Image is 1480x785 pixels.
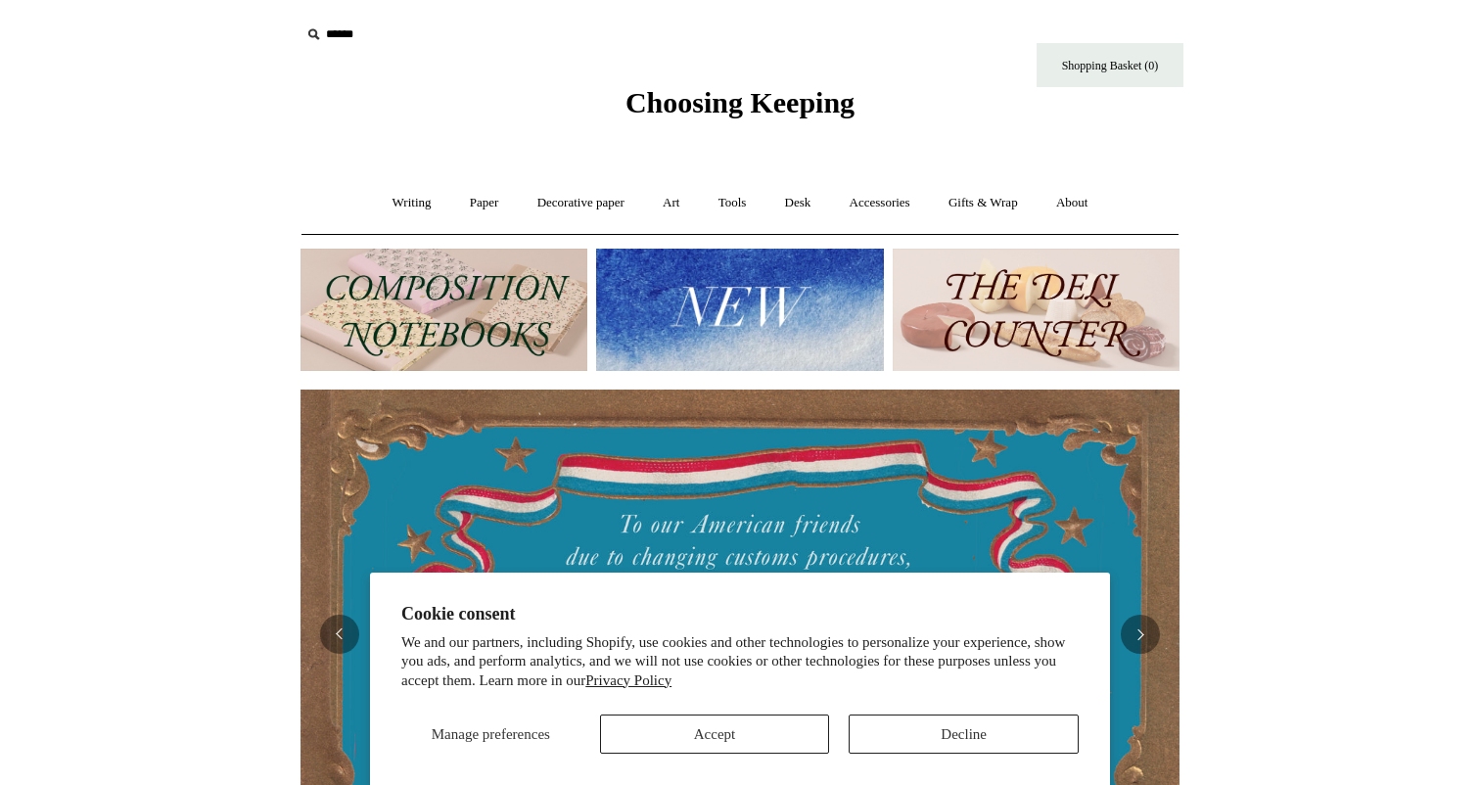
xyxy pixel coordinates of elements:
button: Next [1121,615,1160,654]
button: Decline [849,715,1079,754]
span: Choosing Keeping [625,86,855,118]
a: Gifts & Wrap [931,177,1036,229]
a: Desk [767,177,829,229]
img: New.jpg__PID:f73bdf93-380a-4a35-bcfe-7823039498e1 [596,249,883,371]
p: We and our partners, including Shopify, use cookies and other technologies to personalize your ex... [401,633,1079,691]
a: Decorative paper [520,177,642,229]
a: Art [645,177,697,229]
a: Privacy Policy [585,672,671,688]
img: The Deli Counter [893,249,1179,371]
button: Manage preferences [401,715,580,754]
a: Shopping Basket (0) [1037,43,1183,87]
a: Tools [701,177,764,229]
button: Accept [600,715,830,754]
a: About [1039,177,1106,229]
a: Paper [452,177,517,229]
a: Writing [375,177,449,229]
span: Manage preferences [432,726,550,742]
a: Choosing Keeping [625,102,855,115]
img: 202302 Composition ledgers.jpg__PID:69722ee6-fa44-49dd-a067-31375e5d54ec [301,249,587,371]
a: Accessories [832,177,928,229]
h2: Cookie consent [401,604,1079,624]
button: Previous [320,615,359,654]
